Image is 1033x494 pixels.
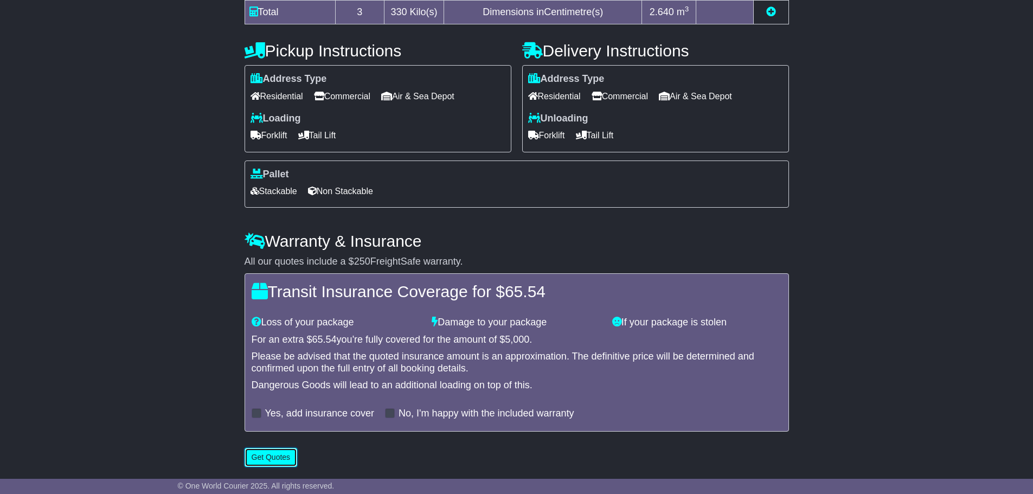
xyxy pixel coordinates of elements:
[251,73,327,85] label: Address Type
[252,351,782,374] div: Please be advised that the quoted insurance amount is an approximation. The definitive price will...
[308,183,373,200] span: Non Stackable
[314,88,370,105] span: Commercial
[246,317,427,329] div: Loss of your package
[252,334,782,346] div: For an extra $ you're fully covered for the amount of $ .
[354,256,370,267] span: 250
[251,169,289,181] label: Pallet
[298,127,336,144] span: Tail Lift
[245,232,789,250] h4: Warranty & Insurance
[607,317,787,329] div: If your package is stolen
[251,183,297,200] span: Stackable
[766,7,776,17] a: Add new item
[391,7,407,17] span: 330
[265,408,374,420] label: Yes, add insurance cover
[251,113,301,125] label: Loading
[528,73,605,85] label: Address Type
[245,1,335,24] td: Total
[312,334,337,345] span: 65.54
[576,127,614,144] span: Tail Lift
[426,317,607,329] div: Damage to your package
[528,88,581,105] span: Residential
[384,1,444,24] td: Kilo(s)
[251,127,287,144] span: Forklift
[528,127,565,144] span: Forklift
[650,7,674,17] span: 2.640
[251,88,303,105] span: Residential
[252,380,782,392] div: Dangerous Goods will lead to an additional loading on top of this.
[505,283,546,300] span: 65.54
[685,5,689,13] sup: 3
[245,42,511,60] h4: Pickup Instructions
[505,334,529,345] span: 5,000
[245,448,298,467] button: Get Quotes
[399,408,574,420] label: No, I'm happy with the included warranty
[381,88,454,105] span: Air & Sea Depot
[444,1,642,24] td: Dimensions in Centimetre(s)
[522,42,789,60] h4: Delivery Instructions
[178,482,335,490] span: © One World Courier 2025. All rights reserved.
[528,113,588,125] label: Unloading
[677,7,689,17] span: m
[335,1,384,24] td: 3
[245,256,789,268] div: All our quotes include a $ FreightSafe warranty.
[252,283,782,300] h4: Transit Insurance Coverage for $
[659,88,732,105] span: Air & Sea Depot
[592,88,648,105] span: Commercial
